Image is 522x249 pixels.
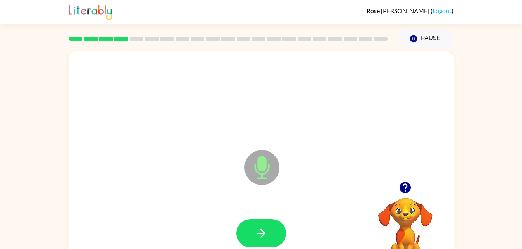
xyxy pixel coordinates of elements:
[397,30,454,48] button: Pause
[433,7,452,14] a: Logout
[69,3,112,20] img: Literably
[367,7,431,14] span: Rose [PERSON_NAME]
[367,7,454,14] div: ( )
